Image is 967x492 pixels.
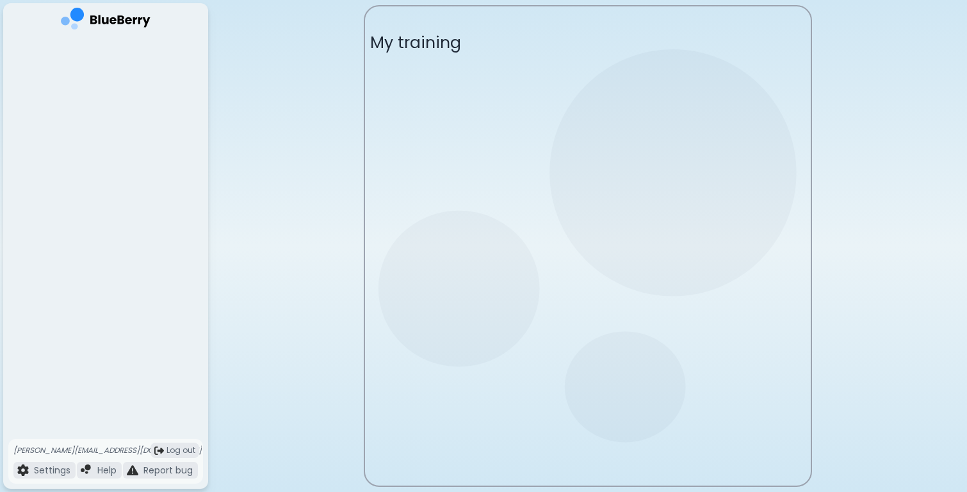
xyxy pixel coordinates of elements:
p: [PERSON_NAME][EMAIL_ADDRESS][DOMAIN_NAME] [13,445,202,455]
img: file icon [81,464,92,476]
img: logout [154,446,164,455]
img: file icon [127,464,138,476]
p: Help [97,464,117,476]
span: Log out [167,445,195,455]
p: Settings [34,464,70,476]
img: file icon [17,464,29,476]
p: My training [370,32,806,53]
img: company logo [61,8,150,34]
p: Report bug [143,464,193,476]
